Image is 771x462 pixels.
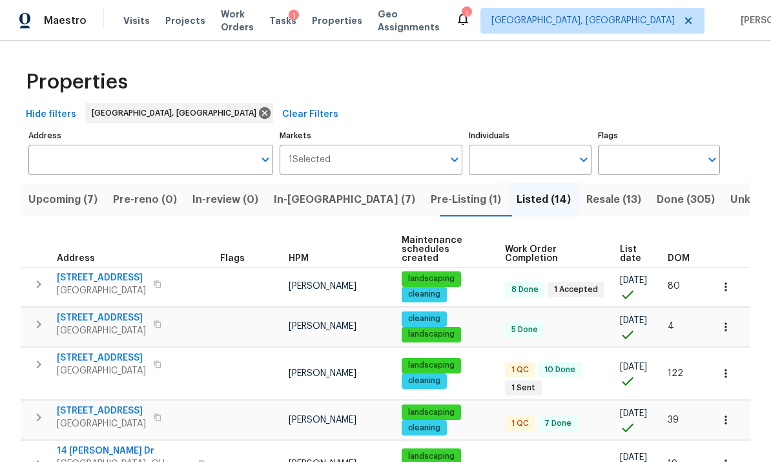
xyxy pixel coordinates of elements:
[57,284,146,297] span: [GEOGRAPHIC_DATA]
[289,254,309,263] span: HPM
[289,369,356,378] span: [PERSON_NAME]
[431,191,501,209] span: Pre-Listing (1)
[289,282,356,291] span: [PERSON_NAME]
[517,191,571,209] span: Listed (14)
[491,14,675,27] span: [GEOGRAPHIC_DATA], [GEOGRAPHIC_DATA]
[446,151,464,169] button: Open
[274,191,415,209] span: In-[GEOGRAPHIC_DATA] (7)
[289,10,299,23] div: 1
[282,107,338,123] span: Clear Filters
[506,364,534,375] span: 1 QC
[403,329,460,340] span: landscaping
[506,324,543,335] span: 5 Done
[289,415,356,425] span: [PERSON_NAME]
[462,8,471,21] div: 1
[289,154,331,165] span: 1 Selected
[57,364,146,377] span: [GEOGRAPHIC_DATA]
[620,362,647,372] span: [DATE]
[256,151,274,169] button: Open
[269,16,296,25] span: Tasks
[668,282,680,291] span: 80
[620,453,647,462] span: [DATE]
[668,322,674,331] span: 4
[620,409,647,418] span: [DATE]
[539,364,581,375] span: 10 Done
[506,418,534,429] span: 1 QC
[57,324,146,337] span: [GEOGRAPHIC_DATA]
[549,284,603,295] span: 1 Accepted
[668,254,690,263] span: DOM
[280,132,463,140] label: Markets
[220,254,245,263] span: Flags
[668,415,679,425] span: 39
[57,254,95,263] span: Address
[403,289,446,300] span: cleaning
[403,451,460,462] span: landscaping
[378,8,440,34] span: Geo Assignments
[620,316,647,325] span: [DATE]
[26,76,128,89] span: Properties
[113,191,177,209] span: Pre-reno (0)
[575,151,593,169] button: Open
[402,236,483,263] span: Maintenance schedules created
[57,404,146,417] span: [STREET_ADDRESS]
[620,245,646,263] span: List date
[289,322,356,331] span: [PERSON_NAME]
[57,417,146,430] span: [GEOGRAPHIC_DATA]
[506,284,544,295] span: 8 Done
[703,151,721,169] button: Open
[403,313,446,324] span: cleaning
[28,191,98,209] span: Upcoming (7)
[92,107,262,120] span: [GEOGRAPHIC_DATA], [GEOGRAPHIC_DATA]
[123,14,150,27] span: Visits
[403,273,460,284] span: landscaping
[505,245,598,263] span: Work Order Completion
[21,103,81,127] button: Hide filters
[620,276,647,285] span: [DATE]
[657,191,715,209] span: Done (305)
[44,14,87,27] span: Maestro
[57,352,146,364] span: [STREET_ADDRESS]
[277,103,344,127] button: Clear Filters
[403,407,460,418] span: landscaping
[85,103,273,123] div: [GEOGRAPHIC_DATA], [GEOGRAPHIC_DATA]
[668,369,683,378] span: 122
[539,418,577,429] span: 7 Done
[312,14,362,27] span: Properties
[403,360,460,371] span: landscaping
[506,383,540,394] span: 1 Sent
[403,423,446,434] span: cleaning
[57,311,146,324] span: [STREET_ADDRESS]
[26,107,76,123] span: Hide filters
[165,14,205,27] span: Projects
[28,132,273,140] label: Address
[57,445,190,457] span: 14 [PERSON_NAME] Dr
[57,271,146,284] span: [STREET_ADDRESS]
[192,191,258,209] span: In-review (0)
[586,191,641,209] span: Resale (13)
[403,375,446,386] span: cleaning
[469,132,591,140] label: Individuals
[221,8,254,34] span: Work Orders
[598,132,720,140] label: Flags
